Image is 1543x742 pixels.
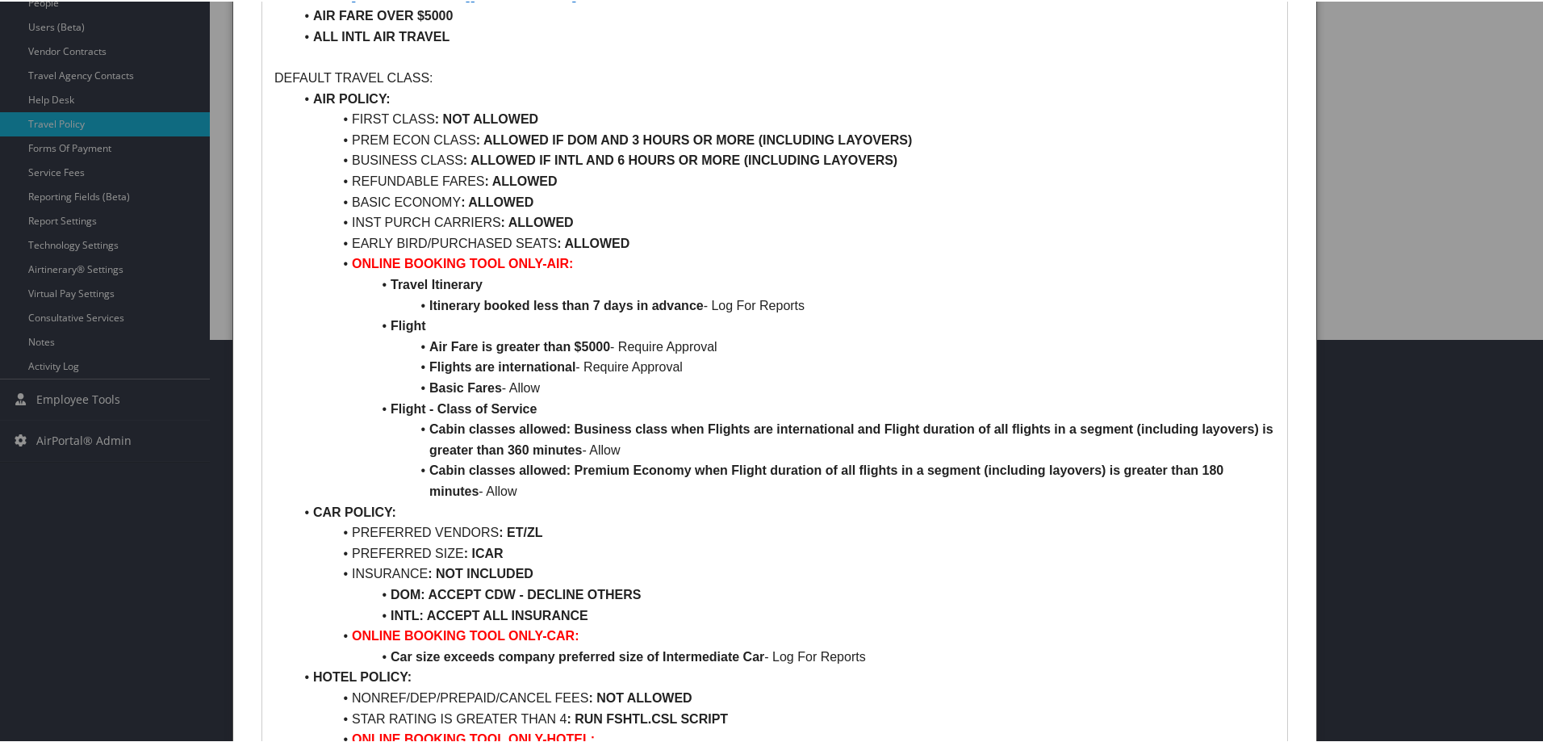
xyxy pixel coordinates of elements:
[313,504,396,518] strong: CAR POLICY:
[391,648,764,662] strong: Car size exceeds company preferred size of Intermediate Car
[429,297,704,311] strong: Itinerary booked less than 7 days in advance
[391,607,588,621] strong: INTL: ACCEPT ALL INSURANCE
[294,562,1275,583] li: INSURANCE
[294,335,1275,356] li: - Require Approval
[428,565,432,579] strong: :
[443,111,539,124] strong: NOT ALLOWED
[313,90,391,104] strong: AIR POLICY:
[294,232,1275,253] li: EARLY BIRD/PURCHASED SEATS
[294,149,1275,170] li: BUSINESS CLASS
[429,358,575,372] strong: Flights are international
[294,459,1275,500] li: - Allow
[294,211,1275,232] li: INST PURCH CARRIERS
[313,28,450,42] strong: ALL INTL AIR TRAVEL
[436,565,533,579] strong: NOT INCLUDED
[557,235,629,249] strong: : ALLOWED
[352,255,573,269] strong: ONLINE BOOKING TOOL ONLY-AIR:
[294,128,1275,149] li: PREM ECON CLASS
[484,173,557,187] strong: : ALLOWED
[429,462,1227,497] strong: Cabin classes allowed: Premium Economy when Flight duration of all flights in a segment (includin...
[391,586,642,600] strong: DOM: ACCEPT CDW - DECLINE OTHERS
[567,711,728,724] strong: : RUN FSHTL.CSL SCRIPT
[294,707,1275,728] li: STAR RATING IS GREATER THAN 4
[435,111,439,124] strong: :
[352,627,579,641] strong: ONLINE BOOKING TOOL ONLY-CAR:
[461,194,533,208] strong: : ALLOWED
[429,338,610,352] strong: Air Fare is greater than $5000
[391,317,426,331] strong: Flight
[294,355,1275,376] li: - Require Approval
[294,645,1275,666] li: - Log For Reports
[294,521,1275,542] li: PREFERRED VENDORS
[476,132,912,145] strong: : ALLOWED IF DOM AND 3 HOURS OR MORE (INCLUDING LAYOVERS)
[313,669,412,682] strong: HOTEL POLICY:
[294,542,1275,563] li: PREFERRED SIZE
[294,191,1275,212] li: BASIC ECONOMY
[463,152,897,166] strong: : ALLOWED IF INTL AND 6 HOURS OR MORE (INCLUDING LAYOVERS)
[588,690,692,703] strong: : NOT ALLOWED
[391,276,483,290] strong: Travel Itinerary
[507,524,542,538] strong: ET/ZL
[294,417,1275,459] li: - Allow
[294,107,1275,128] li: FIRST CLASS
[313,7,453,21] strong: AIR FARE OVER $5000
[294,294,1275,315] li: - Log For Reports
[499,524,503,538] strong: :
[294,686,1275,707] li: NONREF/DEP/PREPAID/CANCEL FEES
[274,66,1275,87] p: DEFAULT TRAVEL CLASS:
[501,214,574,228] strong: : ALLOWED
[429,421,1277,455] strong: Cabin classes allowed: Business class when Flights are international and Flight duration of all f...
[429,379,502,393] strong: Basic Fares
[391,400,537,414] strong: Flight - Class of Service
[294,170,1275,191] li: REFUNDABLE FARES
[464,545,504,559] strong: : ICAR
[294,376,1275,397] li: - Allow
